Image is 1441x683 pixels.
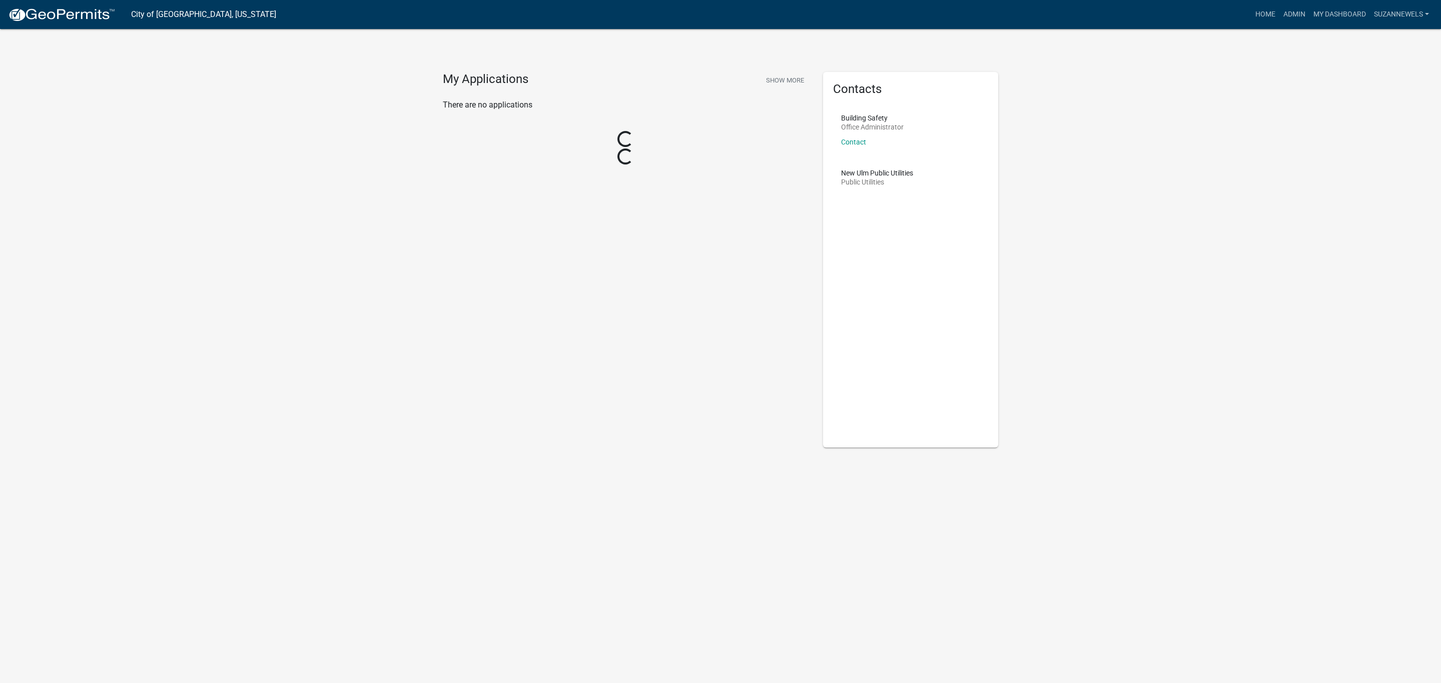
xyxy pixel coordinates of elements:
p: New Ulm Public Utilities [841,169,913,176]
p: There are no applications [443,99,808,111]
a: Home [1251,5,1279,24]
a: City of [GEOGRAPHIC_DATA], [US_STATE] [131,6,276,23]
a: Contact [841,138,866,146]
p: Office Administrator [841,123,904,130]
h5: Contacts [833,82,988,96]
p: Building Safety [841,114,904,121]
a: SuzanneWels [1370,5,1433,24]
a: Admin [1279,5,1309,24]
button: Show More [762,72,808,88]
a: My Dashboard [1309,5,1370,24]
h4: My Applications [443,72,528,87]
p: Public Utilities [841,178,913,185]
